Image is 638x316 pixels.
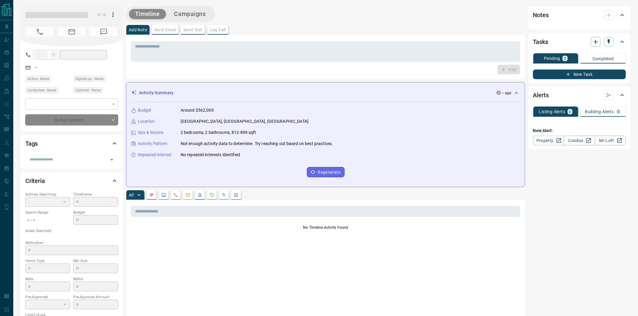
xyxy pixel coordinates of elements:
[25,139,38,148] h2: Tags
[185,193,190,197] svg: Emails
[35,65,37,70] a: --
[181,141,333,147] p: Not enough activity data to determine. Try reaching out based on best practices.
[564,136,595,145] a: Condos
[89,27,118,37] span: No Number
[25,215,70,225] p: -- - --
[75,87,101,93] span: Claimed - Never
[539,110,565,114] p: Listing Alerts
[210,193,214,197] svg: Requests
[139,90,173,96] p: Activity Summary
[25,276,70,282] p: Beds:
[222,193,226,197] svg: Opportunities
[533,128,626,134] p: New Alert:
[129,28,147,32] p: Add Note
[168,9,212,19] button: Campaigns
[181,107,214,113] p: Around $562,000
[129,193,134,197] p: All
[25,240,118,246] p: Motivation:
[595,136,626,145] a: Mr.Loft
[544,56,560,60] p: Pending
[149,193,154,197] svg: Notes
[27,87,56,93] span: Contacted - Never
[533,88,626,102] div: Alerts
[25,258,70,264] p: Home Type:
[533,70,626,79] button: New Task
[138,107,152,113] p: Budget
[533,37,548,47] h2: Tasks
[57,27,86,37] span: No Email
[27,76,49,82] span: Active - Never
[73,258,118,264] p: Min Size:
[108,156,116,164] button: Open
[138,129,164,136] p: Size & Rooms
[138,118,155,125] p: Location
[592,57,614,61] p: Completed
[73,294,118,300] p: Pre-Approval Amount:
[502,90,512,96] p: -- ago
[533,35,626,49] div: Tasks
[533,90,549,100] h2: Alerts
[161,193,166,197] svg: Lead Browsing Activity
[73,192,118,197] p: Timeframe:
[181,118,308,125] p: [GEOGRAPHIC_DATA], [GEOGRAPHIC_DATA], [GEOGRAPHIC_DATA]
[234,193,238,197] svg: Agent Actions
[73,210,118,215] p: Budget:
[25,210,70,215] p: Search Range:
[75,76,104,82] span: Signed up - Never
[138,152,172,158] p: Repeated Interest
[25,192,70,197] p: Actively Searching:
[131,87,520,98] div: Activity Summary-- ago
[585,110,614,114] p: Building Alerts
[131,225,520,230] p: No Timeline Activity Found
[25,136,118,151] div: Tags
[533,8,626,22] div: Notes
[25,114,118,125] div: Do Not Contact
[533,10,549,20] h2: Notes
[569,110,571,114] p: 0
[25,228,118,234] p: Areas Searched:
[25,176,45,186] h2: Criteria
[617,110,620,114] p: 0
[307,167,345,177] button: Regenerate
[197,193,202,197] svg: Listing Alerts
[181,129,256,136] p: 2 bedrooms, 2 bathrooms, 812-899 sqft
[533,136,564,145] a: Property
[173,193,178,197] svg: Calls
[181,152,240,158] p: No repeated interests identified
[138,141,167,147] p: Activity Pattern
[25,27,54,37] span: No Number
[25,294,70,300] p: Pre-Approved:
[129,9,166,19] button: Timeline
[73,276,118,282] p: Baths:
[25,174,118,188] div: Criteria
[564,56,566,60] p: 0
